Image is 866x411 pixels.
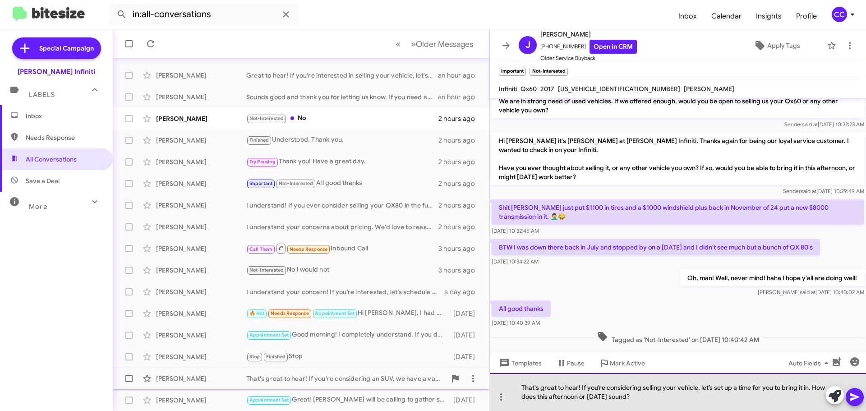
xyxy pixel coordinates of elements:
div: [PERSON_NAME] [156,287,246,296]
span: Labels [29,91,55,99]
span: Tagged as 'Not-Interested' on [DATE] 10:40:42 AM [594,331,763,344]
a: Open in CRM [590,40,637,54]
div: That's great to hear! If you’re considering selling your vehicle, let’s set up a time for you to ... [490,373,866,411]
div: 2 hours ago [438,157,482,166]
span: 2017 [540,85,554,93]
div: I understand! If you ever consider selling your QX80 in the future, feel free to reach out. We're... [246,201,438,210]
div: [PERSON_NAME] [156,179,246,188]
span: Not-Interested [249,115,284,121]
div: Great to hear! If you're interested in selling your vehicle, let's schedule a time for you to bri... [246,71,438,80]
span: said at [801,188,816,194]
button: CC [824,7,856,22]
span: said at [800,289,815,296]
span: [DATE] 10:34:22 AM [492,258,539,265]
div: Good morning! I completely understand. If you decide to sell your vehicle in the future, let me k... [246,330,449,340]
span: Templates [497,355,542,371]
button: Next [405,35,479,53]
button: Apply Tags [730,37,823,54]
div: [PERSON_NAME] [156,201,246,210]
span: Try Pausing [249,159,276,165]
span: More [29,203,47,211]
span: Apply Tags [767,37,800,54]
a: Profile [789,3,824,29]
span: [PERSON_NAME] [540,29,637,40]
div: 3 hours ago [438,244,482,253]
span: J [525,38,530,52]
div: Stop [246,351,449,362]
div: That's great to hear! If you're considering an SUV, we have a variety of options. Would you like ... [246,374,446,383]
div: 2 hours ago [438,114,482,123]
div: I understand your concern! If you’re interested, let’s schedule a time for us to discuss your veh... [246,287,444,296]
span: Needs Response [290,246,328,252]
span: [DATE] 10:40:39 AM [492,319,540,326]
span: Auto Fields [788,355,832,371]
div: [DATE] [449,396,482,405]
div: Understood. Thank you. [246,135,438,145]
a: Inbox [671,3,704,29]
span: [PHONE_NUMBER] [540,40,637,54]
a: Calendar [704,3,749,29]
div: I understand your concerns about pricing. We'd love to reassess your vehicle. Would you be willin... [246,222,438,231]
a: Insights [749,3,789,29]
p: BTW I was down there back in July and stopped by on a [DATE] and I didn't see much but a bunch of... [492,239,820,255]
button: Previous [390,35,406,53]
div: Hi [PERSON_NAME], I had a couple of questions on the warranty on the bumper-to-bumper. What does ... [246,308,449,319]
span: 🔥 Hot [249,310,265,316]
div: [DATE] [449,309,482,318]
div: 2 hours ago [438,201,482,210]
span: Qx60 [521,85,537,93]
span: Mark Active [610,355,645,371]
span: [DATE] 10:32:45 AM [492,227,539,234]
span: « [396,38,401,50]
span: Call Them [249,246,273,252]
a: Special Campaign [12,37,101,59]
div: Inbound Call [246,243,438,254]
nav: Page navigation example [391,35,479,53]
input: Search [109,4,299,25]
div: Thank you! Have a great day. [246,157,438,167]
span: » [411,38,416,50]
div: an hour ago [438,92,482,102]
small: Important [499,68,526,76]
span: Sender [DATE] 10:32:23 AM [784,121,864,128]
span: Not-Interested [249,267,284,273]
button: Auto Fields [781,355,839,371]
div: a day ago [444,287,482,296]
div: [PERSON_NAME] [156,92,246,102]
div: No [246,113,438,124]
span: Older Messages [416,39,473,49]
div: Great! [PERSON_NAME] will be calling to gather some information. [246,395,449,405]
div: 2 hours ago [438,136,482,145]
div: [DATE] [449,331,482,340]
div: [PERSON_NAME] [156,266,246,275]
span: Finished [266,354,286,360]
div: All good thanks [246,178,438,189]
span: Special Campaign [39,44,94,53]
span: said at [802,121,818,128]
div: 3 hours ago [438,266,482,275]
span: Infiniti [499,85,517,93]
div: [PERSON_NAME] [156,157,246,166]
div: 2 hours ago [438,222,482,231]
span: Appointment Set [315,310,355,316]
div: [PERSON_NAME] [156,114,246,123]
div: [PERSON_NAME] [156,309,246,318]
span: Stop [249,354,260,360]
div: an hour ago [438,71,482,80]
small: Not-Interested [530,68,567,76]
span: [PERSON_NAME] [DATE] 10:40:02 AM [758,289,864,296]
div: [PERSON_NAME] [156,71,246,80]
span: Finished [249,137,269,143]
span: Older Service Buyback [540,54,637,63]
p: Shit [PERSON_NAME] just put $1100 in tires and a $1000 windshield plus back in November of 24 put... [492,199,864,225]
span: Important [249,180,273,186]
button: Templates [490,355,549,371]
span: Needs Response [271,310,309,316]
div: [PERSON_NAME] [156,244,246,253]
div: [PERSON_NAME] [156,352,246,361]
p: Oh, man! Well, never mind! haha I hope y'all are doing well! [680,270,864,286]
